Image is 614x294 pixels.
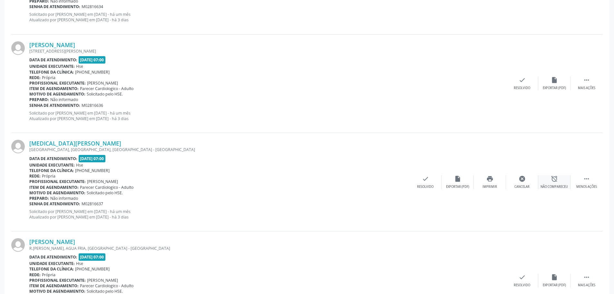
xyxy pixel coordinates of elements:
[454,175,461,182] i: insert_drive_file
[29,168,74,173] b: Telefone da clínica:
[29,266,74,272] b: Telefone da clínica:
[583,175,590,182] i: 
[29,209,409,220] p: Solicitado por [PERSON_NAME] em [DATE] - há um mês Atualizado por [PERSON_NAME] em [DATE] - há 3 ...
[29,156,77,161] b: Data de atendimento:
[551,175,558,182] i: alarm_off
[29,238,75,245] a: [PERSON_NAME]
[76,162,83,168] span: Hse
[87,289,123,294] span: Solicitado pelo HSE.
[29,190,85,196] b: Motivo de agendamento:
[482,185,497,189] div: Imprimir
[29,201,80,207] b: Senha de atendimento:
[519,274,526,281] i: check
[576,185,597,189] div: Menos ações
[76,261,83,266] span: Hse
[50,196,78,201] span: Não informado
[29,246,506,251] div: R.[PERSON_NAME], AGUA FRIA, [GEOGRAPHIC_DATA] - [GEOGRAPHIC_DATA]
[42,173,55,179] span: Própria
[29,64,75,69] b: Unidade executante:
[29,86,79,91] b: Item de agendamento:
[29,91,85,97] b: Motivo de agendamento:
[541,185,568,189] div: Não compareceu
[11,41,25,55] img: img
[543,283,566,288] div: Exportar (PDF)
[29,69,74,75] b: Telefone da clínica:
[29,254,77,260] b: Data de atendimento:
[75,168,110,173] span: [PHONE_NUMBER]
[76,64,83,69] span: Hse
[514,283,530,288] div: Resolvido
[29,283,79,289] b: Item de agendamento:
[583,274,590,281] i: 
[29,103,80,108] b: Senha de atendimento:
[87,179,118,184] span: [PERSON_NAME]
[82,103,103,108] span: M02816636
[75,266,110,272] span: [PHONE_NUMBER]
[519,76,526,84] i: check
[80,185,133,190] span: Parecer Cardiologico - Adulto
[29,261,75,266] b: Unidade executante:
[87,91,123,97] span: Solicitado pelo HSE.
[11,140,25,153] img: img
[29,41,75,48] a: [PERSON_NAME]
[87,190,123,196] span: Solicitado pelo HSE.
[578,283,595,288] div: Mais ações
[417,185,434,189] div: Resolvido
[11,238,25,252] img: img
[87,278,118,283] span: [PERSON_NAME]
[578,86,595,90] div: Mais ações
[543,86,566,90] div: Exportar (PDF)
[79,56,106,64] span: [DATE] 07:00
[75,69,110,75] span: [PHONE_NUMBER]
[29,173,41,179] b: Rede:
[87,80,118,86] span: [PERSON_NAME]
[446,185,469,189] div: Exportar (PDF)
[29,80,86,86] b: Profissional executante:
[29,97,49,102] b: Preparo:
[82,4,103,9] span: M02816634
[79,253,106,261] span: [DATE] 07:00
[551,76,558,84] i: insert_drive_file
[29,185,79,190] b: Item de agendamento:
[29,289,85,294] b: Motivo de agendamento:
[29,110,506,121] p: Solicitado por [PERSON_NAME] em [DATE] - há um mês Atualizado por [PERSON_NAME] em [DATE] - há 3 ...
[29,57,77,63] b: Data de atendimento:
[42,75,55,80] span: Própria
[29,272,41,278] b: Rede:
[514,185,530,189] div: Cancelar
[29,140,121,147] a: [MEDICAL_DATA][PERSON_NAME]
[422,175,429,182] i: check
[29,196,49,201] b: Preparo:
[42,272,55,278] span: Própria
[29,162,75,168] b: Unidade executante:
[29,278,86,283] b: Profissional executante:
[80,86,133,91] span: Parecer Cardiologico - Adulto
[29,48,506,54] div: [STREET_ADDRESS][PERSON_NAME]
[29,4,80,9] b: Senha de atendimento:
[80,283,133,289] span: Parecer Cardiologico - Adulto
[583,76,590,84] i: 
[519,175,526,182] i: cancel
[29,12,506,23] p: Solicitado por [PERSON_NAME] em [DATE] - há um mês Atualizado por [PERSON_NAME] em [DATE] - há 3 ...
[551,274,558,281] i: insert_drive_file
[486,175,493,182] i: print
[50,97,78,102] span: Não informado
[29,179,86,184] b: Profissional executante:
[514,86,530,90] div: Resolvido
[29,75,41,80] b: Rede:
[82,201,103,207] span: M02816637
[79,155,106,162] span: [DATE] 07:00
[29,147,409,152] div: [GEOGRAPHIC_DATA], [GEOGRAPHIC_DATA], [GEOGRAPHIC_DATA] - [GEOGRAPHIC_DATA]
